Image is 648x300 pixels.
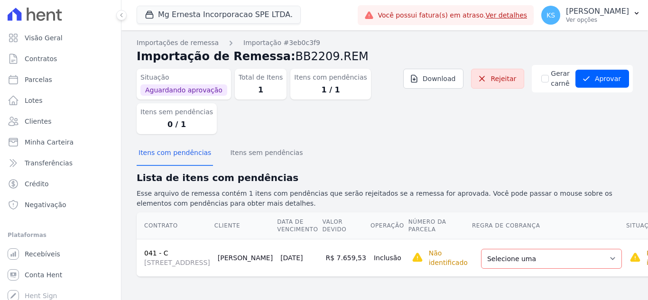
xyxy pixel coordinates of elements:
[137,141,213,166] button: Itens com pendências
[239,84,283,96] dd: 1
[25,117,51,126] span: Clientes
[4,49,117,68] a: Contratos
[370,239,408,276] td: Inclusão
[277,212,322,239] th: Data de Vencimento
[137,38,219,48] a: Importações de remessa
[378,10,527,20] span: Você possui fatura(s) em atraso.
[4,154,117,173] a: Transferências
[575,70,629,88] button: Aprovar
[277,239,322,276] td: [DATE]
[25,75,52,84] span: Parcelas
[137,171,633,185] h2: Lista de itens com pendências
[25,200,66,209] span: Negativação
[471,69,524,89] a: Rejeitar
[4,91,117,110] a: Lotes
[140,84,227,96] span: Aguardando aprovação
[322,212,370,239] th: Valor devido
[140,73,227,82] dt: Situação
[566,16,629,24] p: Ver opções
[566,7,629,16] p: [PERSON_NAME]
[25,54,57,64] span: Contratos
[214,239,277,276] td: [PERSON_NAME]
[4,265,117,284] a: Conta Hent
[4,70,117,89] a: Parcelas
[25,249,60,259] span: Recebíveis
[137,38,633,48] nav: Breadcrumb
[546,12,555,18] span: KS
[408,212,472,239] th: Número da Parcela
[25,137,74,147] span: Minha Carteira
[4,174,117,193] a: Crédito
[228,141,305,166] button: Itens sem pendências
[144,249,168,257] a: 041 - C
[25,179,49,189] span: Crédito
[4,245,117,264] a: Recebíveis
[296,50,369,63] span: BB2209.REM
[429,248,468,267] p: Não identificado
[140,119,213,130] dd: 0 / 1
[137,6,301,24] button: Mg Ernesta Incorporacao SPE LTDA.
[137,189,633,209] p: Esse arquivo de remessa contém 1 itens com pendências que serão rejeitados se a remessa for aprov...
[243,38,320,48] a: Importação #3eb0c3f9
[472,212,626,239] th: Regra de Cobrança
[25,33,63,43] span: Visão Geral
[8,229,113,241] div: Plataformas
[144,258,210,267] span: [STREET_ADDRESS]
[140,107,213,117] dt: Itens sem pendências
[403,69,464,89] a: Download
[4,133,117,152] a: Minha Carteira
[25,96,43,105] span: Lotes
[214,212,277,239] th: Cliente
[25,158,73,168] span: Transferências
[534,2,648,28] button: KS [PERSON_NAME] Ver opções
[137,212,214,239] th: Contrato
[4,195,117,214] a: Negativação
[25,270,62,280] span: Conta Hent
[239,73,283,82] dt: Total de Itens
[4,112,117,131] a: Clientes
[551,69,570,89] label: Gerar carnê
[294,84,367,96] dd: 1 / 1
[137,48,633,65] h2: Importação de Remessa:
[4,28,117,47] a: Visão Geral
[322,239,370,276] td: R$ 7.659,53
[370,212,408,239] th: Operação
[486,11,528,19] a: Ver detalhes
[294,73,367,82] dt: Itens com pendências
